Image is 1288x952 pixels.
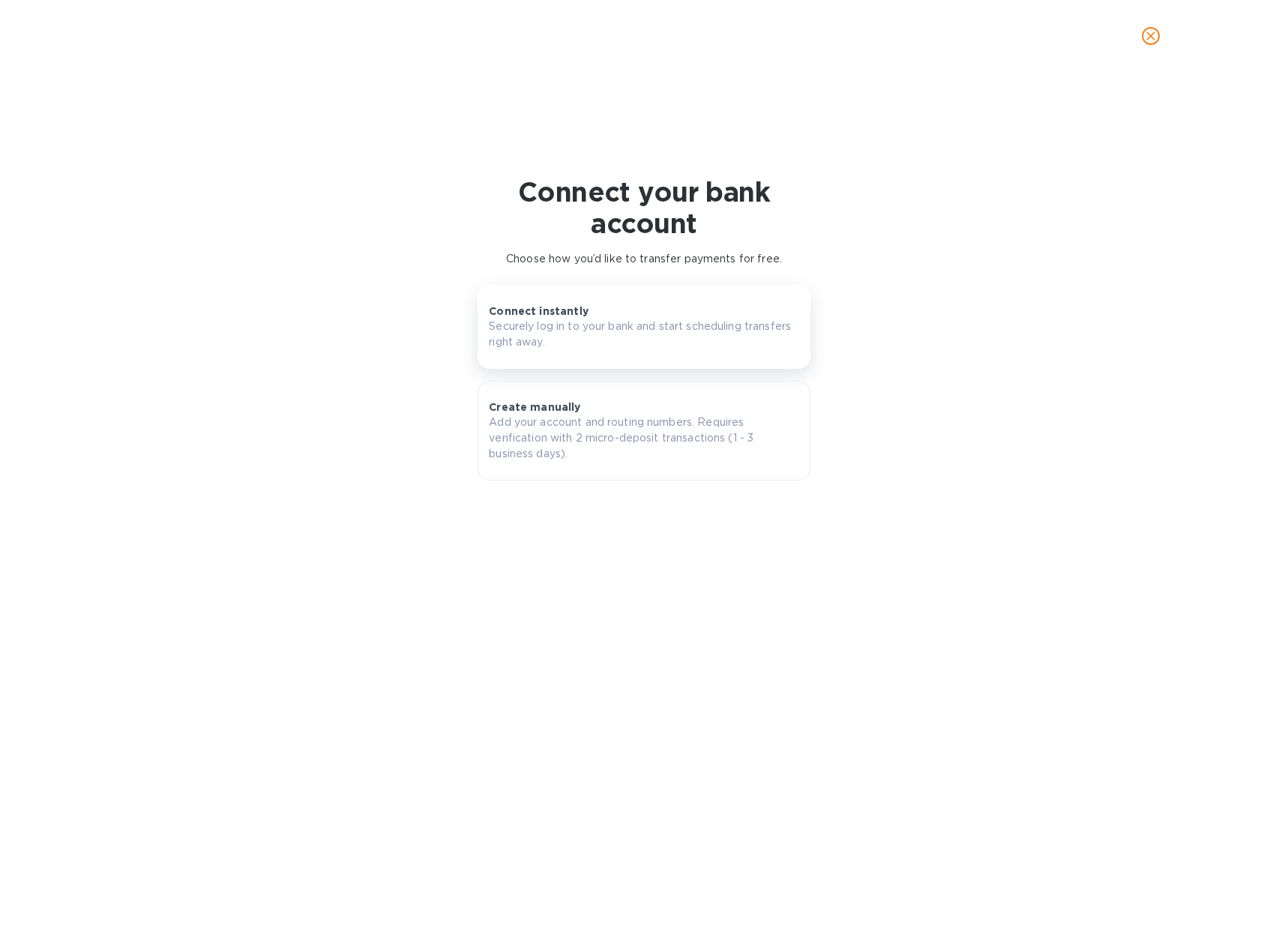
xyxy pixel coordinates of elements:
[489,304,589,319] p: Connect instantly
[478,176,810,239] h1: Connect your bank account
[1133,18,1169,54] button: close
[478,285,810,369] button: Connect instantlySecurely log in to your bank and start scheduling transfers right away.
[489,415,798,462] p: Add your account and routing numbers. Requires verification with 2 micro-deposit transactions (1 ...
[489,319,798,350] p: Securely log in to your bank and start scheduling transfers right away.
[506,251,782,267] p: Choose how you’d like to transfer payments for free.
[489,400,580,415] p: Create manually
[478,381,810,480] button: Create manuallyAdd your account and routing numbers. Requires verification with 2 micro-deposit t...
